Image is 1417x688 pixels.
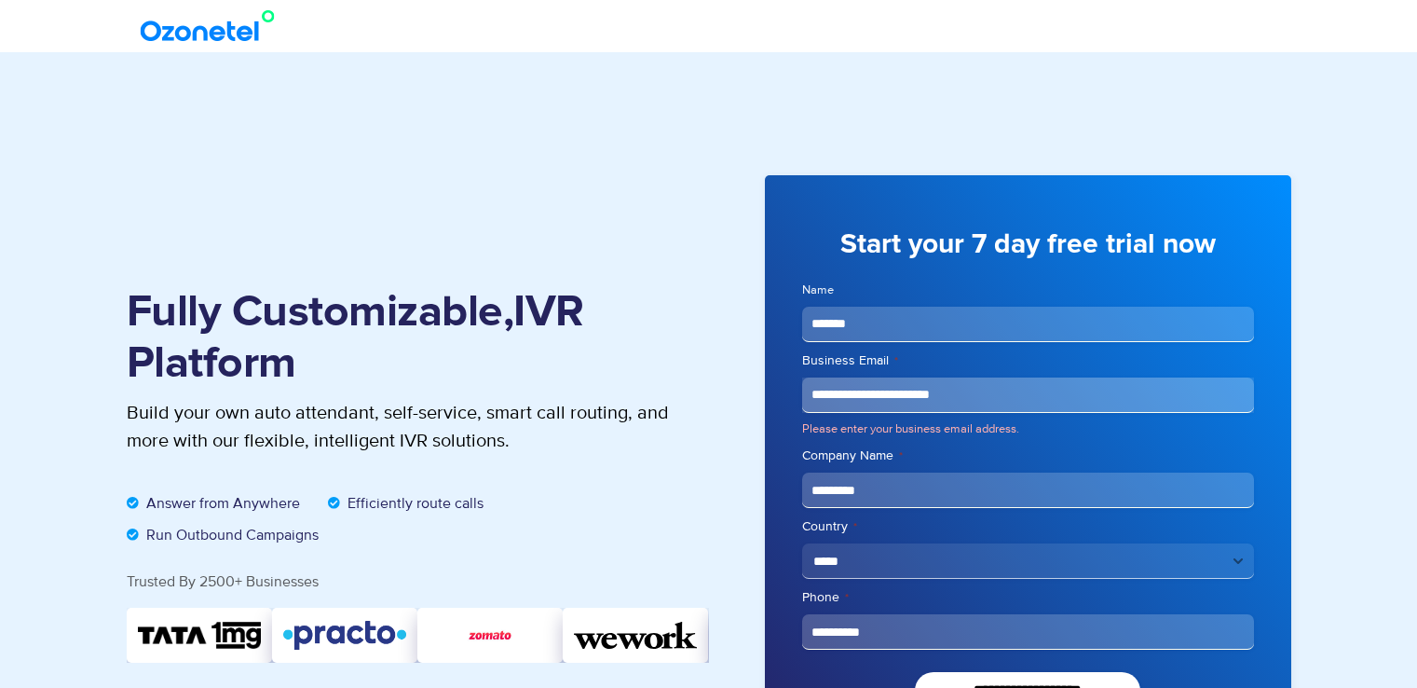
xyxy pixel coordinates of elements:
div: 3 of 5 [417,608,563,663]
img: TATA_1mg_Logo.svg [138,619,261,652]
div: Image Carousel [127,608,709,663]
div: Please enter your business email address. [802,420,1254,438]
label: Country [802,517,1254,536]
div: 1 of 5 [127,608,272,663]
div: Trusted By 2500+ Businesses [127,574,709,589]
span: Answer from Anywhere [142,492,300,515]
img: zomato.jpg [459,619,521,652]
span: Efficiently route calls [343,492,484,515]
h3: Start your 7 day free trial now [802,227,1254,263]
h1: Fully Customizable,IVR Platform [127,287,709,390]
div: 4 of 5 [563,608,708,663]
img: wework.svg [574,619,697,652]
p: Build your own auto attendant, self-service, smart call routing, and more with our flexible, inte... [127,399,709,455]
label: Phone [802,588,1254,607]
img: Practo-logo [283,619,406,652]
div: 2 of 5 [272,608,417,663]
span: Run Outbound Campaigns [142,524,319,546]
label: Name [802,282,1254,299]
label: Business Email [802,351,1254,370]
label: Company Name [802,447,1254,465]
